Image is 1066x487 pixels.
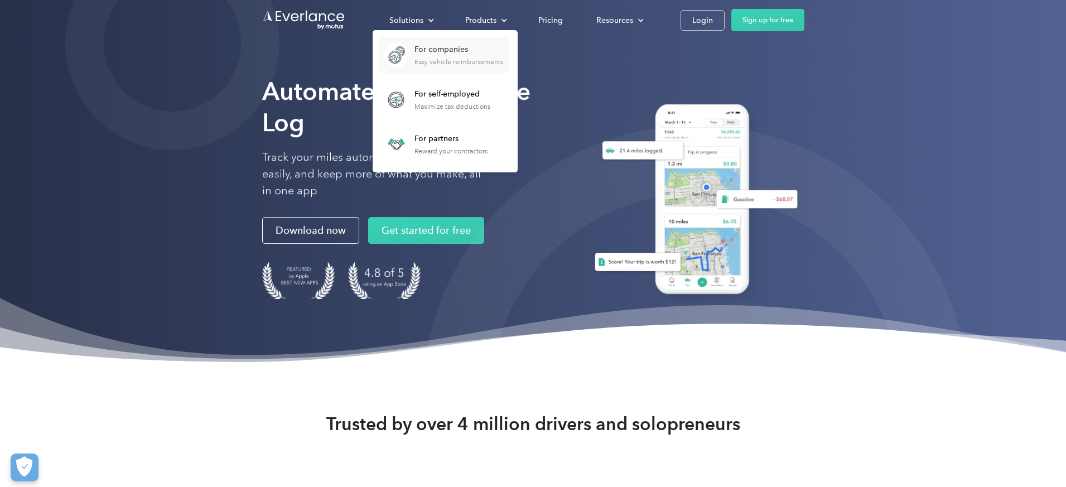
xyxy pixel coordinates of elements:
[527,11,574,30] a: Pricing
[731,9,804,31] a: Sign up for free
[581,95,804,307] img: Everlance, mileage tracker app, expense tracking app
[465,13,496,27] div: Products
[348,262,421,299] img: 4.9 out of 5 stars on the app store
[414,89,490,100] div: For self-employed
[414,147,488,155] div: Reward your contractors
[378,81,496,118] a: For self-employedMaximize tax deductions
[585,11,653,30] div: Resources
[378,37,509,73] a: For companiesEasy vehicle reimbursements
[378,126,493,162] a: For partnersReward your contractors
[414,133,488,144] div: For partners
[262,217,359,244] a: Download now
[692,13,713,27] div: Login
[262,262,335,299] img: Badge for Featured by Apple Best New Apps
[262,149,485,199] p: Track your miles automatically, log expenses easily, and keep more of what you make, all in one app
[326,413,740,435] strong: Trusted by over 4 million drivers and solopreneurs
[681,10,725,31] a: Login
[538,13,563,27] div: Pricing
[596,13,633,27] div: Resources
[414,58,503,66] div: Easy vehicle reimbursements
[373,30,518,172] nav: Solutions
[368,217,484,244] a: Get started for free
[262,9,346,31] a: Go to homepage
[11,454,38,481] button: Cookies Settings
[414,44,503,55] div: For companies
[454,11,516,30] div: Products
[414,103,490,110] div: Maximize tax deductions
[389,13,423,27] div: Solutions
[262,76,530,137] strong: Automate Your Mileage Log
[378,11,443,30] div: Solutions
